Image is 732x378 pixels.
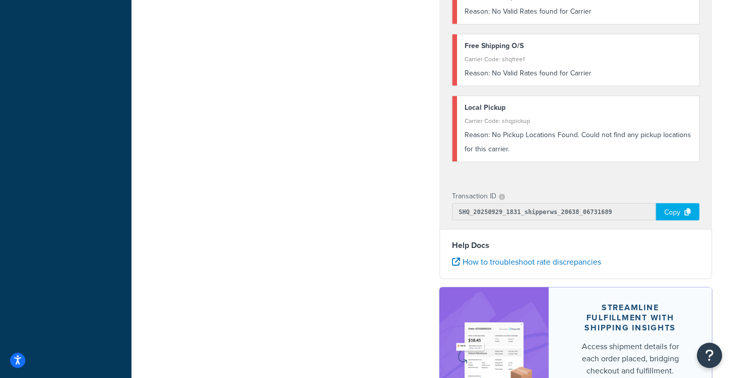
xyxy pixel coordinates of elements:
div: Streamline Fulfillment with Shipping Insights [573,302,688,332]
div: No Valid Rates found for Carrier [465,5,692,19]
div: No Valid Rates found for Carrier [465,66,692,80]
div: Local Pickup [465,101,692,115]
div: Free Shipping O/S [465,39,692,53]
div: Carrier Code: shqpickup [465,114,692,128]
button: Open Resource Center [697,343,722,368]
div: Carrier Code: shqfree1 [465,52,692,66]
div: Access shipment details for each order placed, bridging checkout and fulfillment. [573,340,688,376]
a: How to troubleshoot rate discrepancies [452,256,601,267]
span: Reason: [465,130,490,140]
p: Transaction ID [452,189,496,203]
span: Reason: [465,68,490,78]
div: No Pickup Locations Found. Could not find any pickup locations for this carrier. [465,128,692,156]
h4: Help Docs [452,239,699,251]
span: Reason: [465,6,490,17]
div: Copy [656,203,699,220]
